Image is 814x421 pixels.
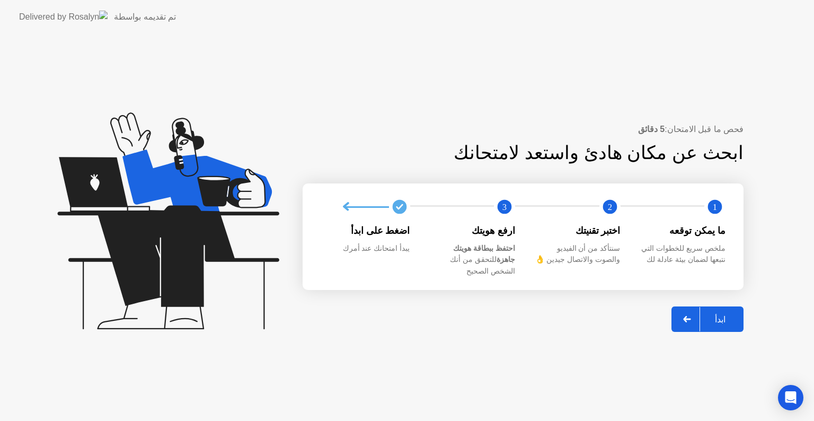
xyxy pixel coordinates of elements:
[322,224,410,238] div: اضغط على ابدأ
[700,314,740,324] div: ابدأ
[778,385,803,410] div: Open Intercom Messenger
[607,202,612,212] text: 2
[713,202,717,212] text: 1
[19,11,108,23] img: Delivered by Rosalyn
[671,306,744,332] button: ابدأ
[532,224,621,238] div: اختبر تقنيتك
[322,243,410,255] div: يبدأ امتحانك عند أمرك
[114,11,176,23] div: تم تقديمه بواسطة
[638,243,726,266] div: ملخص سريع للخطوات التي نتبعها لضمان بيئة عادلة لك
[453,244,515,264] b: احتفظ ببطاقة هويتك جاهزة
[638,125,665,134] b: 5 دقائق
[532,243,621,266] div: سنتأكد من أن الفيديو والصوت والاتصال جيدين 👌
[502,202,507,212] text: 3
[303,123,744,136] div: فحص ما قبل الامتحان:
[427,243,516,277] div: للتحقق من أنك الشخص الصحيح
[427,224,516,238] div: ارفع هويتك
[370,139,744,167] div: ابحث عن مكان هادئ واستعد لامتحانك
[638,224,726,238] div: ما يمكن توقعه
